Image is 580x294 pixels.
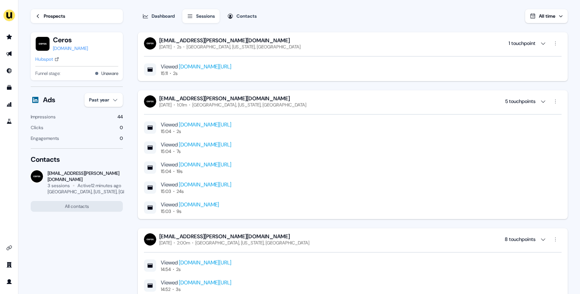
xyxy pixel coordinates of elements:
a: [DOMAIN_NAME][URL] [179,121,231,128]
a: [DOMAIN_NAME] [179,201,219,208]
button: [EMAIL_ADDRESS][PERSON_NAME][DOMAIN_NAME][DATE]2s[GEOGRAPHIC_DATA], [US_STATE], [GEOGRAPHIC_DATA]... [144,37,562,50]
div: 15:03 [161,208,171,214]
a: [DOMAIN_NAME][URL] [179,141,231,148]
a: Hubspot [35,55,59,63]
div: 14:52 [161,286,170,292]
div: 2s [173,70,177,76]
button: Ceros [53,35,88,45]
div: Viewed [161,161,231,168]
div: [EMAIL_ADDRESS][PERSON_NAME][DOMAIN_NAME] [159,95,306,102]
button: Contacts [223,9,261,23]
div: 1:01m [177,102,187,108]
div: 5 touchpoints [505,98,535,105]
div: 24s [177,188,183,194]
div: Dashboard [152,12,175,20]
a: Go to attribution [3,98,15,111]
div: [EMAIL_ADDRESS][PERSON_NAME][DOMAIN_NAME] [159,37,301,44]
a: Go to profile [3,276,15,288]
div: 14:54 [161,266,171,272]
div: 8 touchpoints [505,236,535,243]
div: 15:04 [161,168,171,174]
div: [EMAIL_ADDRESS][PERSON_NAME][DOMAIN_NAME][DATE]2s[GEOGRAPHIC_DATA], [US_STATE], [GEOGRAPHIC_DATA]... [144,50,562,76]
a: Prospects [31,9,123,23]
div: 15:04 [161,128,171,135]
a: Go to prospects [3,31,15,43]
div: Ads [43,95,55,105]
div: Engagements [31,135,59,142]
div: 3 sessions [48,183,70,189]
div: Active 12 minutes ago [78,183,121,189]
span: Funnel stage: [35,70,60,77]
div: 44 [117,113,123,121]
div: Contacts [236,12,257,20]
div: Viewed [161,181,231,188]
span: All time [539,13,555,19]
div: 1 touchpoint [509,40,535,47]
div: Viewed [161,141,231,148]
div: [DATE] [159,102,172,108]
button: All time [525,9,568,23]
a: [DOMAIN_NAME] [53,45,88,52]
div: Impressions [31,113,56,121]
div: 19s [177,168,182,174]
div: Viewed [161,259,231,266]
div: [DATE] [159,240,172,246]
div: 15:11 [161,70,168,76]
div: Clicks [31,124,43,131]
div: 15:03 [161,188,171,194]
div: [GEOGRAPHIC_DATA], [US_STATE], [GEOGRAPHIC_DATA] [192,102,306,108]
a: Go to templates [3,81,15,94]
a: [DOMAIN_NAME][URL] [179,279,231,286]
div: Hubspot [35,55,53,63]
div: [DATE] [159,44,172,50]
div: Viewed [161,279,231,286]
a: Go to team [3,259,15,271]
button: Dashboard [138,9,179,23]
a: Go to Inbound [3,65,15,77]
div: 15:04 [161,148,171,154]
button: Sessions [182,9,220,23]
div: 2s [177,128,181,135]
div: 2s [176,266,180,272]
button: All contacts [31,201,123,212]
div: 2:00m [177,240,190,246]
div: [EMAIL_ADDRESS][PERSON_NAME][DOMAIN_NAME][DATE]1:01m[GEOGRAPHIC_DATA], [US_STATE], [GEOGRAPHIC_DA... [144,108,562,214]
button: Unaware [101,70,118,77]
div: Viewed [161,121,231,128]
button: [EMAIL_ADDRESS][PERSON_NAME][DOMAIN_NAME][DATE]2:00m[GEOGRAPHIC_DATA], [US_STATE], [GEOGRAPHIC_DA... [144,233,562,246]
div: 3s [176,286,180,292]
div: [GEOGRAPHIC_DATA], [US_STATE], [GEOGRAPHIC_DATA] [187,44,301,50]
div: Sessions [196,12,215,20]
div: 0 [120,124,123,131]
div: 2s [177,44,181,50]
a: [DOMAIN_NAME][URL] [179,161,231,168]
a: [DOMAIN_NAME][URL] [179,63,231,70]
button: Past year [84,93,123,107]
div: [EMAIL_ADDRESS][PERSON_NAME][DOMAIN_NAME] [48,170,123,183]
div: [GEOGRAPHIC_DATA], [US_STATE], [GEOGRAPHIC_DATA] [48,189,163,195]
a: [DOMAIN_NAME][URL] [179,259,231,266]
div: [GEOGRAPHIC_DATA], [US_STATE], [GEOGRAPHIC_DATA] [195,240,309,246]
div: 0 [120,135,123,142]
div: 9s [177,208,181,214]
div: Viewed [161,201,219,208]
div: 7s [177,148,180,154]
button: [EMAIL_ADDRESS][PERSON_NAME][DOMAIN_NAME][DATE]1:01m[GEOGRAPHIC_DATA], [US_STATE], [GEOGRAPHIC_DA... [144,95,562,108]
a: Go to experiments [3,115,15,128]
div: Prospects [44,12,65,20]
div: Contacts [31,155,123,164]
a: [DOMAIN_NAME][URL] [179,181,231,188]
a: Go to outbound experience [3,48,15,60]
div: Viewed [161,63,231,70]
a: Go to integrations [3,242,15,254]
div: [EMAIL_ADDRESS][PERSON_NAME][DOMAIN_NAME] [159,233,309,240]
